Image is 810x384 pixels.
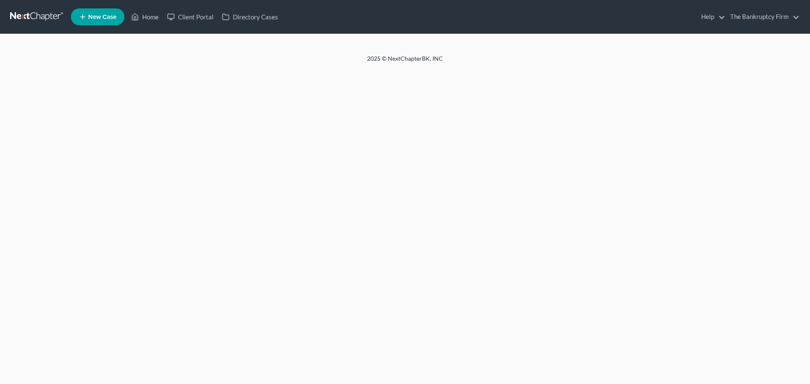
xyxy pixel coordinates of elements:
[218,9,282,24] a: Directory Cases
[163,9,218,24] a: Client Portal
[165,54,645,70] div: 2025 © NextChapterBK, INC
[726,9,799,24] a: The Bankruptcy Firm
[697,9,725,24] a: Help
[71,8,124,25] new-legal-case-button: New Case
[127,9,163,24] a: Home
